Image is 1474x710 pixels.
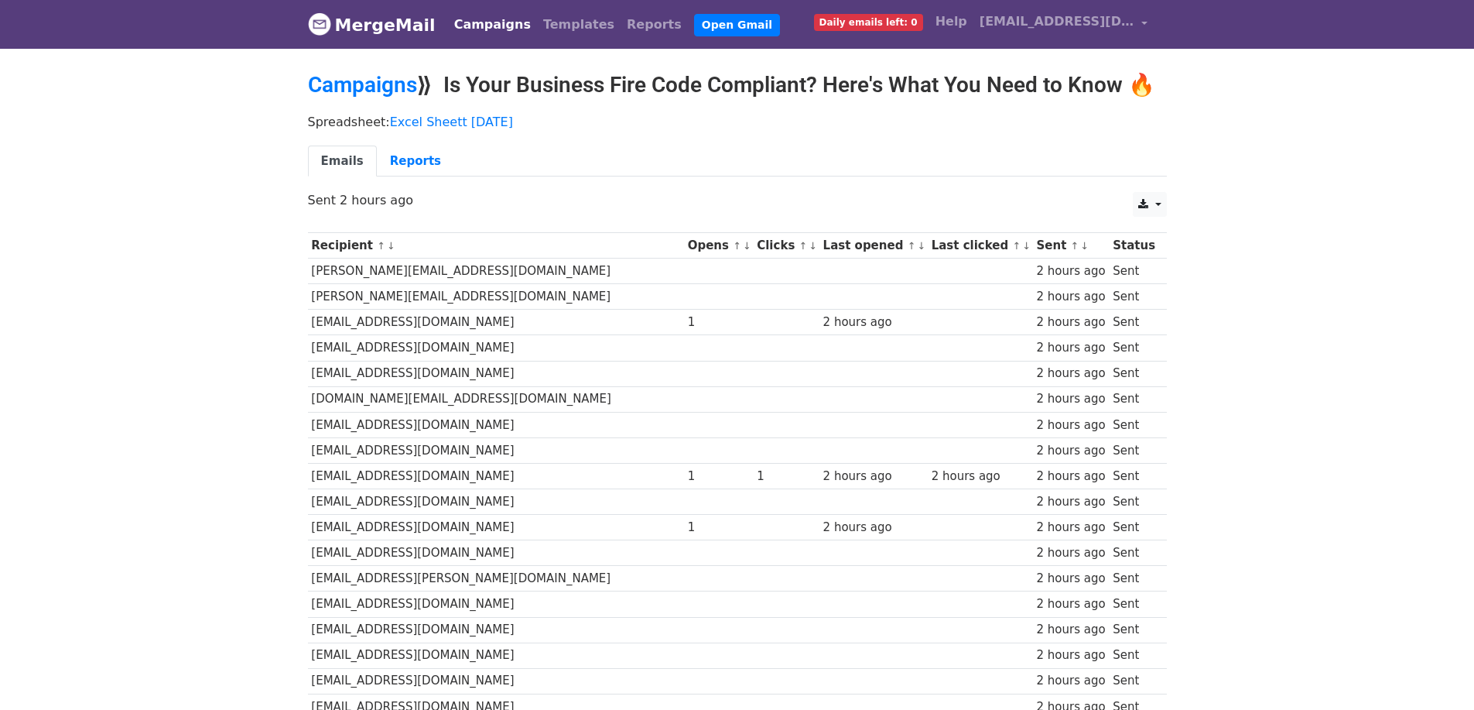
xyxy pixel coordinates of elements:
[308,192,1167,208] p: Sent 2 hours ago
[808,6,929,37] a: Daily emails left: 0
[1109,617,1158,643] td: Sent
[308,592,684,617] td: [EMAIL_ADDRESS][DOMAIN_NAME]
[308,540,684,566] td: [EMAIL_ADDRESS][DOMAIN_NAME]
[1036,544,1105,562] div: 2 hours ago
[377,146,454,177] a: Reports
[688,314,750,331] div: 1
[799,240,808,252] a: ↑
[823,468,924,485] div: 2 hours ago
[1036,468,1105,485] div: 2 hours ago
[1109,489,1158,515] td: Sent
[1036,621,1105,639] div: 2 hours ago
[1036,365,1105,382] div: 2 hours ago
[1109,386,1158,412] td: Sent
[1109,437,1158,463] td: Sent
[308,668,684,694] td: [EMAIL_ADDRESS][DOMAIN_NAME]
[1036,288,1105,306] div: 2 hours ago
[308,412,684,437] td: [EMAIL_ADDRESS][DOMAIN_NAME]
[1109,335,1158,361] td: Sent
[757,468,816,485] div: 1
[387,240,395,252] a: ↓
[308,361,684,386] td: [EMAIL_ADDRESS][DOMAIN_NAME]
[1022,240,1031,252] a: ↓
[1109,361,1158,386] td: Sent
[928,233,1033,259] th: Last clicked
[308,617,684,643] td: [EMAIL_ADDRESS][DOMAIN_NAME]
[1036,493,1105,511] div: 2 hours ago
[308,146,377,177] a: Emails
[308,114,1167,130] p: Spreadsheet:
[308,72,1167,98] h2: ⟫ Is Your Business Fire Code Compliant? Here's What You Need to Know 🔥
[1109,233,1158,259] th: Status
[1036,314,1105,331] div: 2 hours ago
[688,519,750,537] div: 1
[308,9,436,41] a: MergeMail
[1109,515,1158,540] td: Sent
[1036,442,1105,460] div: 2 hours ago
[308,463,684,489] td: [EMAIL_ADDRESS][DOMAIN_NAME]
[809,240,817,252] a: ↓
[1012,240,1021,252] a: ↑
[1109,412,1158,437] td: Sent
[537,9,621,40] a: Templates
[929,6,973,37] a: Help
[908,240,916,252] a: ↑
[1109,259,1158,284] td: Sent
[308,386,684,412] td: [DOMAIN_NAME][EMAIL_ADDRESS][DOMAIN_NAME]
[1036,672,1105,690] div: 2 hours ago
[743,240,751,252] a: ↓
[1071,240,1079,252] a: ↑
[1109,592,1158,617] td: Sent
[684,233,754,259] th: Opens
[1109,284,1158,310] td: Sent
[1036,595,1105,613] div: 2 hours ago
[688,468,750,485] div: 1
[308,566,684,592] td: [EMAIL_ADDRESS][PERSON_NAME][DOMAIN_NAME]
[932,468,1029,485] div: 2 hours ago
[308,310,684,335] td: [EMAIL_ADDRESS][DOMAIN_NAME]
[973,6,1154,43] a: [EMAIL_ADDRESS][DOMAIN_NAME]
[1109,566,1158,592] td: Sent
[1109,668,1158,694] td: Sent
[1080,240,1089,252] a: ↓
[308,437,684,463] td: [EMAIL_ADDRESS][DOMAIN_NAME]
[1036,339,1105,357] div: 2 hours ago
[390,115,513,129] a: Excel Sheett [DATE]
[753,233,819,259] th: Clicks
[1036,570,1105,588] div: 2 hours ago
[308,12,331,36] img: MergeMail logo
[308,515,684,540] td: [EMAIL_ADDRESS][DOMAIN_NAME]
[1033,233,1110,259] th: Sent
[1109,643,1158,668] td: Sent
[621,9,688,40] a: Reports
[917,240,925,252] a: ↓
[733,240,741,252] a: ↑
[1036,647,1105,664] div: 2 hours ago
[1109,540,1158,566] td: Sent
[308,259,684,284] td: [PERSON_NAME][EMAIL_ADDRESS][DOMAIN_NAME]
[1109,463,1158,489] td: Sent
[1036,519,1105,537] div: 2 hours ago
[308,489,684,515] td: [EMAIL_ADDRESS][DOMAIN_NAME]
[814,14,923,31] span: Daily emails left: 0
[377,240,385,252] a: ↑
[1036,417,1105,434] div: 2 hours ago
[823,314,924,331] div: 2 hours ago
[1109,310,1158,335] td: Sent
[448,9,537,40] a: Campaigns
[980,12,1134,31] span: [EMAIL_ADDRESS][DOMAIN_NAME]
[308,284,684,310] td: [PERSON_NAME][EMAIL_ADDRESS][DOMAIN_NAME]
[1036,390,1105,408] div: 2 hours ago
[308,233,684,259] th: Recipient
[1036,262,1105,280] div: 2 hours ago
[823,519,924,537] div: 2 hours ago
[308,335,684,361] td: [EMAIL_ADDRESS][DOMAIN_NAME]
[694,14,780,36] a: Open Gmail
[308,643,684,668] td: [EMAIL_ADDRESS][DOMAIN_NAME]
[308,72,417,98] a: Campaigns
[819,233,928,259] th: Last opened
